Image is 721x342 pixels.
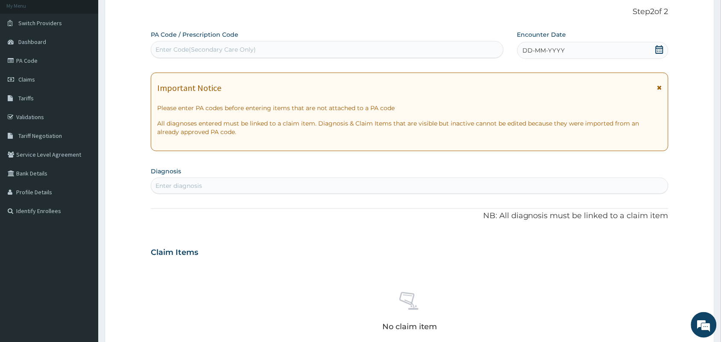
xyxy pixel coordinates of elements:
[18,94,34,102] span: Tariffs
[151,7,668,17] p: Step 2 of 2
[18,76,35,83] span: Claims
[523,46,565,55] span: DD-MM-YYYY
[157,119,662,136] p: All diagnoses entered must be linked to a claim item. Diagnosis & Claim Items that are visible bu...
[157,83,221,93] h1: Important Notice
[151,30,238,39] label: PA Code / Prescription Code
[18,132,62,140] span: Tariff Negotiation
[151,167,181,175] label: Diagnosis
[50,108,118,194] span: We're online!
[151,210,668,222] p: NB: All diagnosis must be linked to a claim item
[517,30,566,39] label: Encounter Date
[4,233,163,263] textarea: Type your message and hit 'Enter'
[140,4,161,25] div: Minimize live chat window
[155,181,202,190] div: Enter diagnosis
[382,322,437,331] p: No claim item
[151,248,198,257] h3: Claim Items
[157,104,662,112] p: Please enter PA codes before entering items that are not attached to a PA code
[18,38,46,46] span: Dashboard
[16,43,35,64] img: d_794563401_company_1708531726252_794563401
[155,45,256,54] div: Enter Code(Secondary Care Only)
[18,19,62,27] span: Switch Providers
[44,48,144,59] div: Chat with us now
